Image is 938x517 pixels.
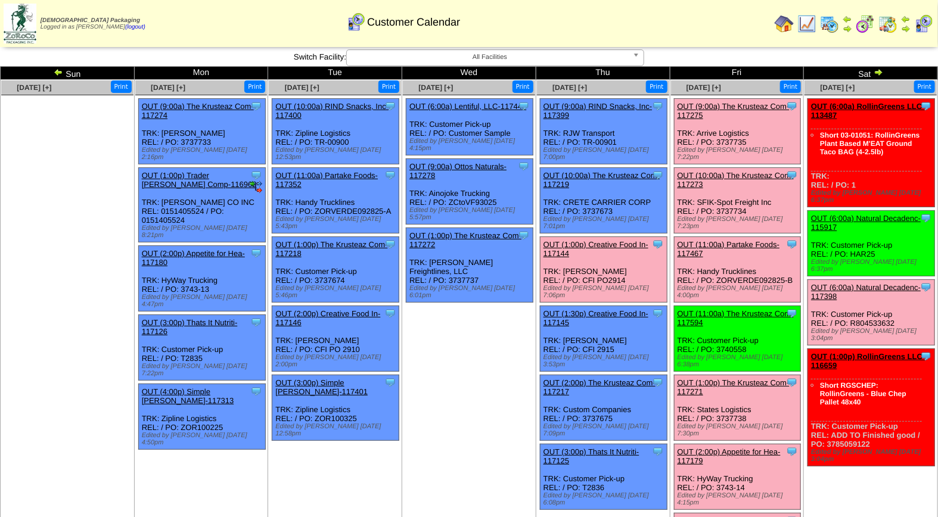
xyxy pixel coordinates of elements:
a: OUT (9:00a) The Krusteaz Com-117275 [678,102,790,120]
img: arrowright.gif [874,67,883,77]
a: Short RGSCHEP: RollinGreens - Blue Chep Pallet 48x40 [820,381,906,406]
div: TRK: [PERSON_NAME] REL: / PO: CFI PO 2910 [272,306,399,372]
a: OUT (1:00p) RollinGreens LLC-116659 [811,352,925,370]
a: OUT (1:00p) Creative Food In-117144 [543,240,648,258]
button: Print [914,80,935,93]
img: Tooltip [920,212,932,224]
img: calendarcustomer.gif [914,14,933,33]
div: Edited by [PERSON_NAME] [DATE] 2:00pm [275,354,399,368]
img: Tooltip [786,238,798,250]
div: TRK: Zipline Logistics REL: / PO: ZOR100325 [272,375,399,441]
button: Print [378,80,399,93]
div: Edited by [PERSON_NAME] [DATE] 5:57pm [409,207,533,221]
div: Edited by [PERSON_NAME] [DATE] 7:06pm [543,285,667,299]
img: Tooltip [518,229,530,241]
div: TRK: Customer Pick-up REL: / PO: R804533632 [808,280,935,345]
a: OUT (1:30p) Creative Food In-117145 [543,309,648,327]
div: TRK: States Logistics REL: / PO: 3737738 [674,375,801,441]
img: Tooltip [786,446,798,457]
div: TRK: Arrive Logistics REL: / PO: 3737735 [674,99,801,164]
a: OUT (6:00a) RollinGreens LLC-113487 [811,102,925,120]
a: OUT (3:00p) Thats It Nutriti-117125 [543,447,639,465]
td: Wed [402,67,536,80]
img: line_graph.gif [797,14,816,33]
button: Print [646,80,667,93]
a: OUT (11:00a) Partake Foods-117467 [678,240,780,258]
div: Edited by [PERSON_NAME] [DATE] 6:08pm [543,492,667,506]
a: OUT (4:00p) Simple [PERSON_NAME]-117313 [142,387,234,405]
div: Edited by [PERSON_NAME] [DATE] 4:00pm [678,285,801,299]
div: TRK: CRETE CARRIER CORP REL: / PO: 3737673 [540,168,667,233]
div: TRK: Custom Companies REL: / PO: 3737675 [540,375,667,441]
div: TRK: [PERSON_NAME] REL: / PO: 3737733 [138,99,265,164]
img: Tooltip [786,376,798,388]
img: home.gif [775,14,794,33]
img: Tooltip [652,376,664,388]
div: Edited by [PERSON_NAME] [DATE] 7:22pm [678,147,801,161]
td: Mon [134,67,268,80]
div: Edited by [PERSON_NAME] [DATE] 6:01pm [409,285,533,299]
img: Tooltip [786,307,798,319]
img: Tooltip [384,238,396,250]
div: TRK: [PERSON_NAME] CO INC REL: 0151405524 / PO: 0151405524 [138,168,265,242]
img: EDI [250,181,262,193]
div: TRK: Customer Pick-up REL: / PO: T2835 [138,315,265,381]
img: calendarinout.gif [878,14,897,33]
a: OUT (1:00p) The Krusteaz Com-117218 [275,240,387,258]
div: Edited by [PERSON_NAME] [DATE] 3:04pm [811,328,934,342]
span: [DEMOGRAPHIC_DATA] Packaging [41,17,140,24]
a: OUT (9:00a) Ottos Naturals-117278 [409,162,507,180]
button: Print [513,80,533,93]
a: OUT (9:00a) RIND Snacks, Inc-117399 [543,102,653,120]
img: Tooltip [250,100,262,112]
div: TRK: Handy Trucklines REL: / PO: ZORVERDE092825-A [272,168,399,233]
div: Edited by [PERSON_NAME] [DATE] 4:50pm [142,432,265,446]
div: TRK: Customer Pick-up REL: / PO: HAR25 [808,211,935,276]
span: Customer Calendar [367,16,460,29]
a: (logout) [125,24,145,30]
a: OUT (9:00a) The Krusteaz Com-117274 [142,102,254,120]
a: OUT (10:00a) The Krusteaz Com-117273 [678,171,794,189]
div: Edited by [PERSON_NAME] [DATE] 6:38pm [678,354,801,368]
div: TRK: [PERSON_NAME] Freightlines, LLC REL: / PO: 3737737 [406,228,533,303]
div: Edited by [PERSON_NAME] [DATE] 4:15pm [678,492,801,506]
a: OUT (3:00p) Simple [PERSON_NAME]-117401 [275,378,368,396]
img: Tooltip [652,307,664,319]
a: OUT (2:00p) Appetite for Hea-117179 [678,447,781,465]
img: Tooltip [920,100,932,112]
div: TRK: RJW Transport REL: / PO: TR-00901 [540,99,667,164]
span: All Facilities [352,50,628,64]
div: Edited by [PERSON_NAME] [DATE] 7:09pm [543,423,667,437]
a: [DATE] [+] [418,83,453,92]
button: Print [111,80,132,93]
button: Print [244,80,265,93]
img: calendarblend.gif [856,14,875,33]
a: OUT (1:00p) The Krusteaz Com-117272 [409,231,521,249]
div: Edited by [PERSON_NAME] [DATE] 7:00pm [543,147,667,161]
img: Tooltip [384,376,396,388]
div: TRK: Handy Trucklines REL: / PO: ZORVERDE092825-B [674,237,801,303]
div: TRK: Zipline Logistics REL: / PO: TR-00900 [272,99,399,164]
img: Tooltip [250,385,262,397]
a: OUT (6:00a) Natural Decadenc-117398 [811,283,921,301]
td: Sat [804,67,938,80]
img: Tooltip [384,100,396,112]
a: [DATE] [+] [687,83,721,92]
div: TRK: Customer Pick-up REL: / PO: Customer Sample [406,99,533,155]
a: [DATE] [+] [285,83,319,92]
a: [DATE] [+] [821,83,855,92]
td: Sun [1,67,135,80]
div: TRK: Customer Pick-up REL: / PO: 3737674 [272,237,399,303]
img: Tooltip [786,100,798,112]
img: Tooltip [250,247,262,259]
a: Short 03-01051: RollinGreens Plant Based M'EAT Ground Taco BAG (4-2.5lb) [820,131,920,156]
div: Edited by [PERSON_NAME] [DATE] 7:23pm [678,216,801,230]
img: Tooltip [250,316,262,328]
div: TRK: HyWay Trucking REL: / PO: 3743-14 [674,444,801,510]
a: OUT (10:00a) The Krusteaz Com-117219 [543,171,660,189]
img: zoroco-logo-small.webp [4,4,36,43]
img: Tooltip [384,169,396,181]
